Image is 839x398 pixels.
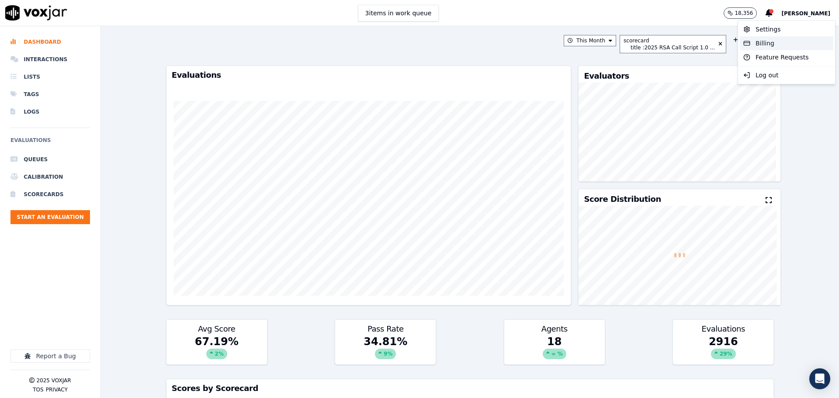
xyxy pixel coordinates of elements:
div: ∞ % [543,349,566,359]
div: Billing [740,36,833,50]
button: Report a Bug [10,350,90,363]
a: Lists [10,68,90,86]
div: title : 2025 RSA Call Script 1.0 ... [631,44,715,51]
div: Feature Requests [740,50,833,64]
button: [PERSON_NAME] [781,8,839,18]
h3: Evaluations [172,71,566,79]
button: Privacy [46,386,68,393]
div: Open Intercom Messenger [809,368,830,389]
h3: Evaluations [678,325,768,333]
button: This Month [564,35,616,46]
a: Interactions [10,51,90,68]
button: 18,356 [724,7,766,19]
h3: Pass Rate [340,325,430,333]
button: TOS [33,386,43,393]
a: Queues [10,151,90,168]
button: Add a filter [730,35,774,45]
h3: Scores by Scorecard [172,384,768,392]
a: Logs [10,103,90,121]
button: 18,356 [724,7,757,19]
h3: Agents [510,325,600,333]
div: scorecard [624,37,715,44]
h3: Avg Score [172,325,262,333]
div: 18 [504,335,605,364]
a: Scorecards [10,186,90,203]
button: Start an Evaluation [10,210,90,224]
button: 3items in work queue [358,5,439,21]
span: [PERSON_NAME] [781,10,830,17]
a: Dashboard [10,33,90,51]
div: 29 % [711,349,736,359]
div: 2 % [206,349,227,359]
h3: Score Distribution [584,195,661,203]
div: [PERSON_NAME] [738,20,836,84]
div: 2916 [673,335,773,364]
button: scorecard title :2025 RSA Call Script 1.0 ... [620,35,726,53]
div: 67.19 % [166,335,267,364]
h6: Evaluations [10,135,90,151]
img: voxjar logo [5,5,67,21]
div: Log out [740,68,833,82]
p: 2025 Voxjar [36,377,71,384]
a: Calibration [10,168,90,186]
h3: Evaluators [584,72,629,80]
a: Tags [10,86,90,103]
div: 34.81 % [335,335,436,364]
p: 18,356 [735,10,753,17]
div: Settings [740,22,833,36]
div: 9 % [375,349,396,359]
